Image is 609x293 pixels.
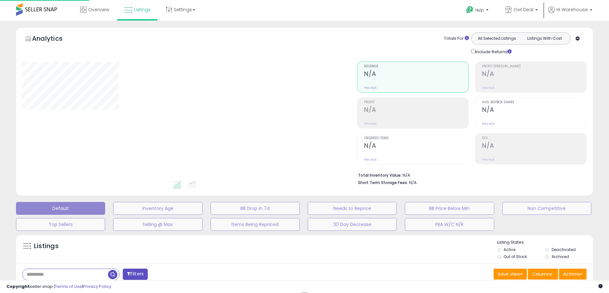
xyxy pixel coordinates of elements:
small: Prev: N/A [482,122,495,126]
small: Prev: N/A [364,122,377,126]
h2: N/A [482,70,586,79]
h5: Analytics [32,34,75,45]
span: Owl Deal [513,6,533,13]
span: Overview [88,6,109,13]
button: Listings With Cost [521,34,568,43]
h2: N/A [364,106,468,115]
strong: Copyright [6,283,30,289]
small: Prev: N/A [482,158,495,162]
button: Top Sellers [16,218,105,231]
span: Revenue [364,65,468,68]
button: Inventory Age [113,202,202,215]
button: BB Price Below Min [405,202,494,215]
button: BB Drop in 7d [211,202,300,215]
i: Get Help [466,6,474,14]
button: Non Competitive [502,202,591,215]
h2: N/A [482,106,586,115]
div: Include Returns [466,48,519,55]
small: Prev: N/A [364,158,377,162]
span: Hi Warehouse [556,6,588,13]
span: Help [475,7,484,13]
button: All Selected Listings [473,34,521,43]
button: Items Being Repriced [211,218,300,231]
button: 30 Day Decrease [308,218,397,231]
span: Avg. Buybox Share [482,101,586,104]
small: Prev: N/A [364,86,377,90]
span: ROI [482,137,586,140]
button: Needs to Reprice [308,202,397,215]
a: Hi Warehouse [548,6,592,21]
li: N/A [358,171,582,179]
span: Ordered Items [364,137,468,140]
h2: N/A [364,142,468,151]
div: seller snap | | [6,284,111,290]
span: Listings [134,6,151,13]
button: FBA W/C N/R [405,218,494,231]
h2: N/A [364,70,468,79]
b: Short Term Storage Fees: [358,180,408,185]
button: Default [16,202,105,215]
div: Totals For [444,36,469,42]
b: Total Inventory Value: [358,172,402,178]
span: N/A [409,180,417,186]
button: Selling @ Max [113,218,202,231]
span: Profit [PERSON_NAME] [482,65,586,68]
small: Prev: N/A [482,86,495,90]
h2: N/A [482,142,586,151]
a: Help [461,1,495,21]
span: Profit [364,101,468,104]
